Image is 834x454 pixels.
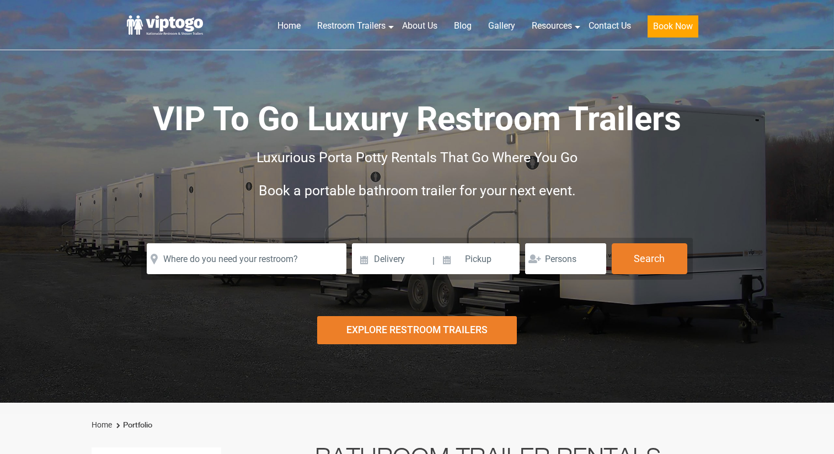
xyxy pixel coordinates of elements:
span: VIP To Go Luxury Restroom Trailers [153,99,681,138]
button: Search [612,243,687,274]
input: Where do you need your restroom? [147,243,346,274]
a: Contact Us [580,14,639,38]
a: Home [92,420,112,429]
span: Luxurious Porta Potty Rentals That Go Where You Go [256,149,578,165]
a: About Us [394,14,446,38]
a: Book Now [639,14,707,44]
button: Book Now [648,15,698,38]
input: Delivery [352,243,431,274]
div: Explore Restroom Trailers [317,316,517,344]
a: Blog [446,14,480,38]
span: Book a portable bathroom trailer for your next event. [259,183,576,199]
a: Resources [523,14,580,38]
input: Pickup [436,243,520,274]
a: Gallery [480,14,523,38]
a: Restroom Trailers [309,14,394,38]
span: | [432,243,435,279]
li: Portfolio [114,419,152,432]
a: Home [269,14,309,38]
input: Persons [525,243,606,274]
